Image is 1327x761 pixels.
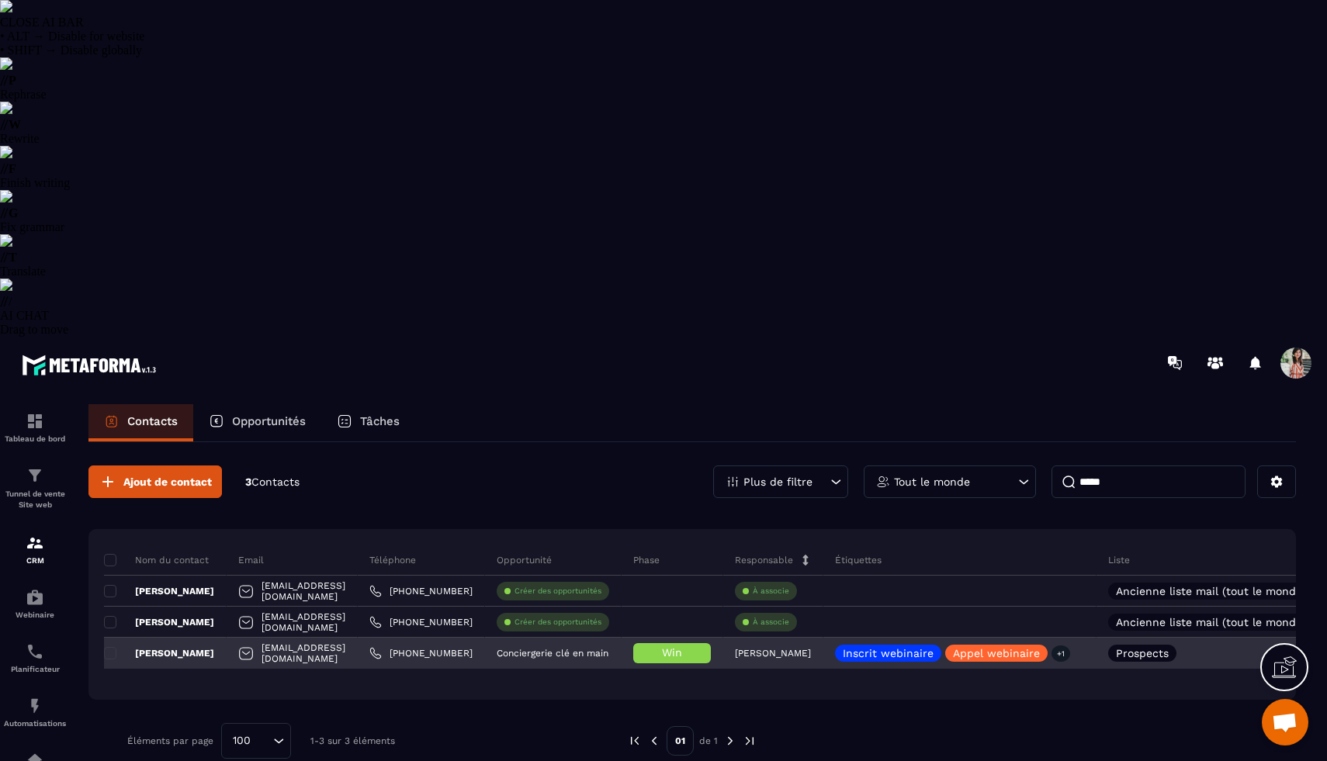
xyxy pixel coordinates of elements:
[633,554,660,566] p: Phase
[743,476,812,487] p: Plus de filtre
[238,554,264,566] p: Email
[662,646,682,659] span: Win
[647,734,661,748] img: prev
[1116,648,1169,659] p: Prospects
[4,611,66,619] p: Webinaire
[4,556,66,565] p: CRM
[369,585,473,597] a: [PHONE_NUMBER]
[699,735,718,747] p: de 1
[193,404,321,441] a: Opportunités
[256,732,269,749] input: Search for option
[4,576,66,631] a: automationsautomationsWebinaire
[515,586,601,597] p: Créer des opportunités
[369,647,473,659] a: [PHONE_NUMBER]
[26,412,44,431] img: formation
[369,616,473,628] a: [PHONE_NUMBER]
[497,648,608,659] p: Conciergerie clé en main
[221,723,291,759] div: Search for option
[4,400,66,455] a: formationformationTableau de bord
[735,554,793,566] p: Responsable
[104,585,214,597] p: [PERSON_NAME]
[245,475,300,489] p: 3
[104,554,209,566] p: Nom du contact
[753,617,789,628] p: À associe
[22,351,161,379] img: logo
[369,554,416,566] p: Téléphone
[26,588,44,607] img: automations
[743,734,757,748] img: next
[227,732,256,749] span: 100
[1052,645,1070,662] p: +1
[4,719,66,728] p: Automatisations
[723,734,737,748] img: next
[251,476,300,488] span: Contacts
[1108,554,1130,566] p: Liste
[4,489,66,510] p: Tunnel de vente Site web
[628,734,642,748] img: prev
[735,648,811,659] p: [PERSON_NAME]
[88,404,193,441] a: Contacts
[232,414,306,428] p: Opportunités
[104,616,214,628] p: [PERSON_NAME]
[4,665,66,673] p: Planificateur
[1116,617,1305,628] p: Ancienne liste mail (tout le monde)
[1116,586,1305,597] p: Ancienne liste mail (tout le monde)
[515,617,601,628] p: Créer des opportunités
[26,642,44,661] img: scheduler
[4,434,66,443] p: Tableau de bord
[894,476,970,487] p: Tout le monde
[26,466,44,485] img: formation
[835,554,882,566] p: Étiquettes
[127,414,178,428] p: Contacts
[667,726,694,756] p: 01
[360,414,400,428] p: Tâches
[123,474,212,489] span: Ajout de contact
[321,404,415,441] a: Tâches
[26,534,44,552] img: formation
[4,522,66,576] a: formationformationCRM
[4,631,66,685] a: schedulerschedulerPlanificateur
[753,586,789,597] p: À associe
[88,465,222,498] button: Ajout de contact
[26,697,44,715] img: automations
[4,685,66,739] a: automationsautomationsAutomatisations
[953,648,1040,659] p: Appel webinaire
[843,648,934,659] p: Inscrit webinaire
[497,554,552,566] p: Opportunité
[1262,699,1308,745] div: Ouvrir le chat
[127,735,213,746] p: Éléments par page
[104,647,214,659] p: [PERSON_NAME]
[4,455,66,522] a: formationformationTunnel de vente Site web
[310,735,395,746] p: 1-3 sur 3 éléments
